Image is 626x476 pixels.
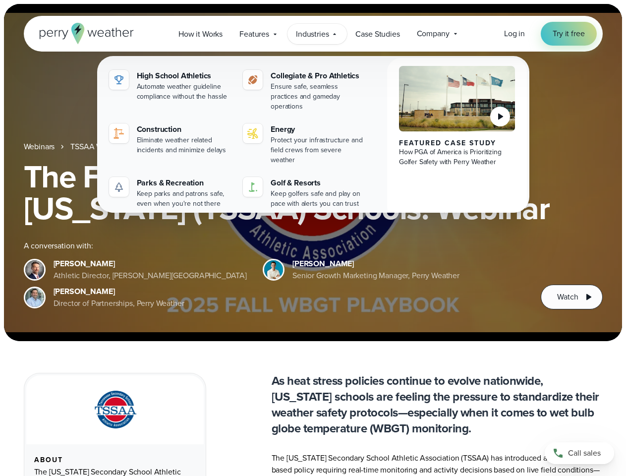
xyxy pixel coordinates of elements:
img: Brian Wyatt [25,260,44,279]
span: Watch [557,291,578,303]
div: Energy [271,123,365,135]
span: Call sales [568,447,601,459]
span: Try it free [553,28,584,40]
a: How it Works [170,24,231,44]
div: Featured Case Study [399,139,515,147]
span: Log in [504,28,525,39]
div: Protect your infrastructure and field crews from severe weather [271,135,365,165]
div: Ensure safe, seamless practices and gameday operations [271,82,365,112]
a: Parks & Recreation Keep parks and patrons safe, even when you're not there [105,173,235,213]
h1: The Fall WBGT Playbook for [US_STATE] (TSSAA) Schools: Webinar [24,161,603,224]
button: Watch [541,285,602,309]
div: A conversation with: [24,240,525,252]
div: [PERSON_NAME] [54,258,247,270]
a: TSSAA WBGT Fall Playbook [70,141,165,153]
img: golf-iconV2.svg [247,181,259,193]
div: Eliminate weather related incidents and minimize delays [137,135,231,155]
img: PGA of America, Frisco Campus [399,66,515,131]
a: construction perry weather Construction Eliminate weather related incidents and minimize delays [105,119,235,159]
img: highschool-icon.svg [113,74,125,86]
div: Parks & Recreation [137,177,231,189]
a: Webinars [24,141,55,153]
img: Spencer Patton, Perry Weather [264,260,283,279]
img: TSSAA-Tennessee-Secondary-School-Athletic-Association.svg [82,387,148,432]
span: Company [417,28,450,40]
img: construction perry weather [113,127,125,139]
img: parks-icon-grey.svg [113,181,125,193]
span: Industries [296,28,329,40]
div: [PERSON_NAME] [54,286,184,297]
div: About [34,456,196,464]
div: Senior Growth Marketing Manager, Perry Weather [292,270,459,282]
a: Energy Protect your infrastructure and field crews from severe weather [239,119,369,169]
div: High School Athletics [137,70,231,82]
span: How it Works [178,28,223,40]
a: Try it free [541,22,596,46]
div: Automate weather guideline compliance without the hassle [137,82,231,102]
div: Director of Partnerships, Perry Weather [54,297,184,309]
img: Jeff Wood [25,288,44,307]
a: Log in [504,28,525,40]
a: Case Studies [347,24,408,44]
div: Keep parks and patrons safe, even when you're not there [137,189,231,209]
nav: Breadcrumb [24,141,603,153]
span: Case Studies [355,28,399,40]
img: energy-icon@2x-1.svg [247,127,259,139]
div: Athletic Director, [PERSON_NAME][GEOGRAPHIC_DATA] [54,270,247,282]
a: High School Athletics Automate weather guideline compliance without the hassle [105,66,235,106]
a: Call sales [545,442,614,464]
div: Keep golfers safe and play on pace with alerts you can trust [271,189,365,209]
div: How PGA of America is Prioritizing Golfer Safety with Perry Weather [399,147,515,167]
div: [PERSON_NAME] [292,258,459,270]
p: As heat stress policies continue to evolve nationwide, [US_STATE] schools are feeling the pressur... [272,373,603,436]
img: proathletics-icon@2x-1.svg [247,74,259,86]
a: Golf & Resorts Keep golfers safe and play on pace with alerts you can trust [239,173,369,213]
div: Golf & Resorts [271,177,365,189]
div: Construction [137,123,231,135]
a: Collegiate & Pro Athletics Ensure safe, seamless practices and gameday operations [239,66,369,116]
a: PGA of America, Frisco Campus Featured Case Study How PGA of America is Prioritizing Golfer Safet... [387,58,527,221]
span: Features [239,28,269,40]
div: Collegiate & Pro Athletics [271,70,365,82]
